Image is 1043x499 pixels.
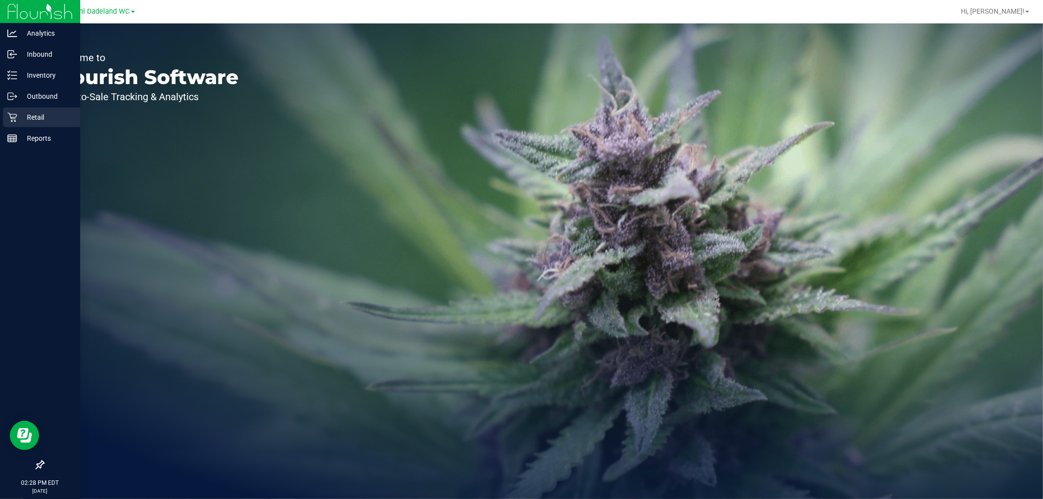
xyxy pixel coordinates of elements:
[7,133,17,143] inline-svg: Reports
[17,48,76,60] p: Inbound
[7,70,17,80] inline-svg: Inventory
[7,112,17,122] inline-svg: Retail
[17,90,76,102] p: Outbound
[53,53,239,63] p: Welcome to
[961,7,1024,15] span: Hi, [PERSON_NAME]!
[7,91,17,101] inline-svg: Outbound
[17,27,76,39] p: Analytics
[17,69,76,81] p: Inventory
[4,478,76,487] p: 02:28 PM EDT
[17,111,76,123] p: Retail
[53,92,239,102] p: Seed-to-Sale Tracking & Analytics
[17,132,76,144] p: Reports
[10,421,39,450] iframe: Resource center
[7,28,17,38] inline-svg: Analytics
[4,487,76,495] p: [DATE]
[7,49,17,59] inline-svg: Inbound
[65,7,130,16] span: Miami Dadeland WC
[53,67,239,87] p: Flourish Software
